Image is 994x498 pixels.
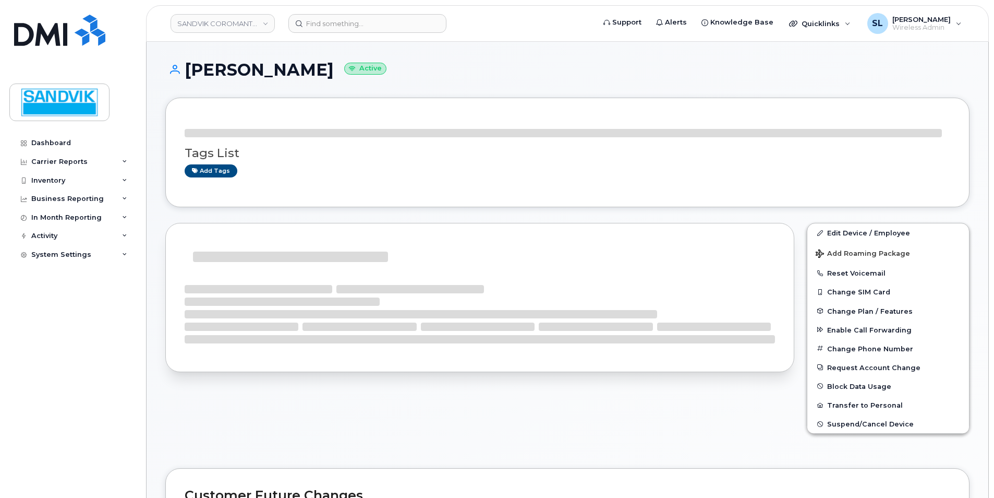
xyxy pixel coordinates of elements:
[807,396,969,414] button: Transfer to Personal
[807,339,969,358] button: Change Phone Number
[807,282,969,301] button: Change SIM Card
[807,377,969,396] button: Block Data Usage
[807,223,969,242] a: Edit Device / Employee
[827,420,914,428] span: Suspend/Cancel Device
[807,264,969,282] button: Reset Voicemail
[185,147,950,160] h3: Tags List
[807,358,969,377] button: Request Account Change
[807,321,969,339] button: Enable Call Forwarding
[807,414,969,433] button: Suspend/Cancel Device
[827,307,913,315] span: Change Plan / Features
[807,302,969,321] button: Change Plan / Features
[344,63,386,75] small: Active
[827,326,912,334] span: Enable Call Forwarding
[807,242,969,264] button: Add Roaming Package
[165,61,969,79] h1: [PERSON_NAME]
[185,164,237,177] a: Add tags
[816,250,910,259] span: Add Roaming Package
